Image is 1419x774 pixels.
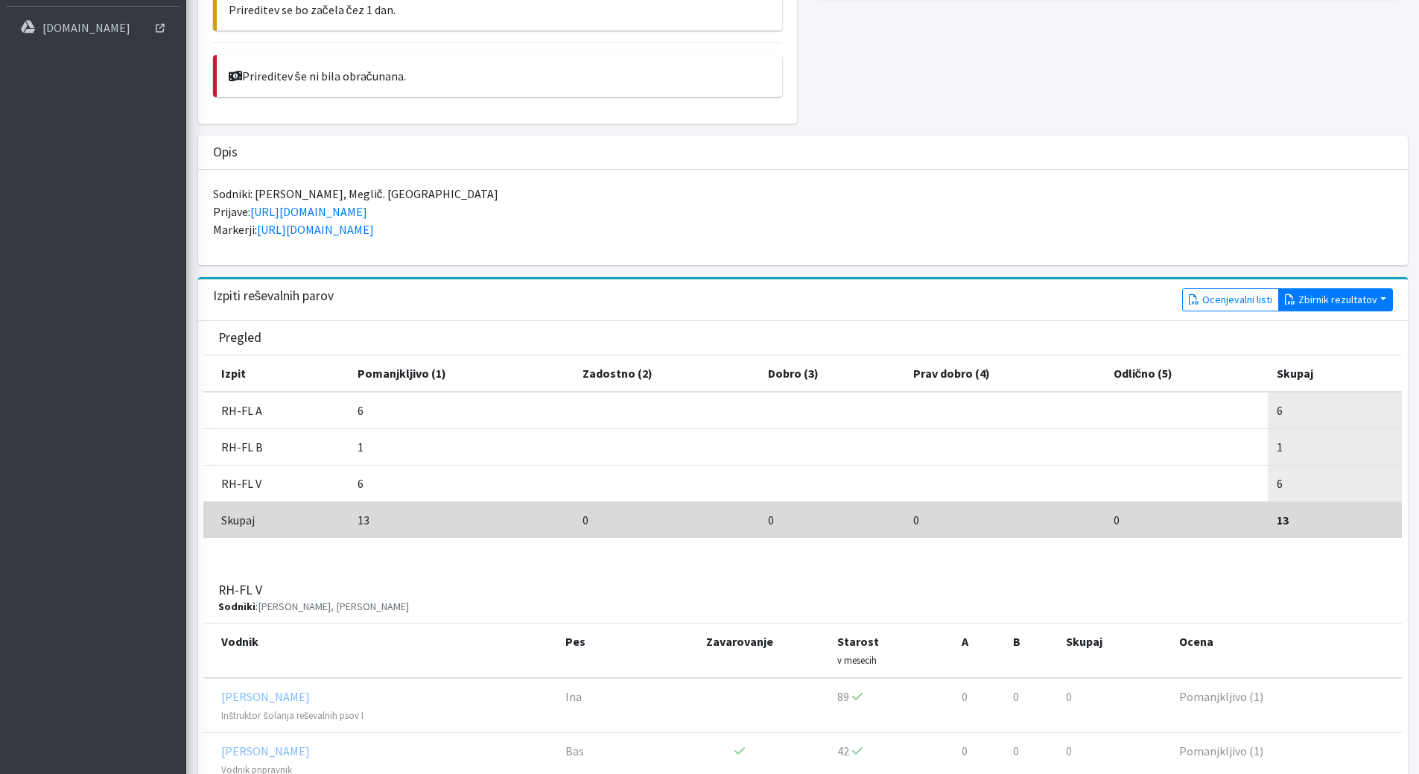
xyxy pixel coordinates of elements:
[1278,288,1393,311] button: Zbirnik rezultatov
[221,709,364,721] span: Inštruktor šolanja reševalnih psov I
[759,501,904,538] td: 0
[1268,428,1402,465] td: 1
[1105,355,1269,392] th: Odlično (5)
[1057,624,1170,678] th: Skupaj
[904,501,1105,538] td: 0
[1004,624,1057,678] th: B
[828,624,953,678] th: Starost
[203,355,349,392] th: Izpit
[1004,678,1057,733] td: 0
[258,600,409,613] span: [PERSON_NAME], [PERSON_NAME]
[556,678,651,733] td: Ina
[953,678,1004,733] td: 0
[203,428,349,465] td: RH-FL B
[213,145,238,160] h3: Opis
[651,624,828,678] th: Zavarovanje
[837,654,877,666] small: v mesecih
[218,330,261,346] h3: Pregled
[574,355,760,392] th: Zadostno (2)
[221,743,310,758] a: [PERSON_NAME]
[1277,513,1289,527] strong: 13
[1268,392,1402,429] td: 6
[759,355,904,392] th: Dobro (3)
[229,67,771,85] p: Prireditev še ni bila obračunana.
[229,1,771,19] p: Prireditev se bo začela čez 1 dan.
[218,583,409,614] h3: RH-FL V
[1105,501,1269,538] td: 0
[349,465,574,501] td: 6
[250,204,367,219] a: [URL][DOMAIN_NAME]
[1268,465,1402,501] td: 6
[257,222,374,237] a: [URL][DOMAIN_NAME]
[953,624,1004,678] th: A
[1182,288,1279,311] a: Ocenjevalni listi
[556,624,651,678] th: Pes
[6,13,180,42] a: [DOMAIN_NAME]
[221,689,310,704] a: [PERSON_NAME]
[828,678,953,733] td: 89
[904,355,1105,392] th: Prav dobro (4)
[349,501,574,538] td: 13
[1268,355,1402,392] th: Skupaj
[1170,624,1402,678] th: Ocena
[42,20,130,35] p: [DOMAIN_NAME]
[1057,678,1170,733] td: 0
[349,355,574,392] th: Pomanjkljivo (1)
[218,600,409,613] small: :
[203,465,349,501] td: RH-FL V
[213,185,1393,238] p: Sodniki: [PERSON_NAME], Meglič. [GEOGRAPHIC_DATA] Prijave: Markerji:
[203,624,556,678] th: Vodnik
[574,501,760,538] td: 0
[349,392,574,429] td: 6
[218,600,255,613] strong: Sodniki
[213,288,334,304] h3: Izpiti reševalnih parov
[349,428,574,465] td: 1
[203,501,349,538] td: Skupaj
[1170,678,1402,733] td: Pomanjkljivo (1)
[203,392,349,429] td: RH-FL A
